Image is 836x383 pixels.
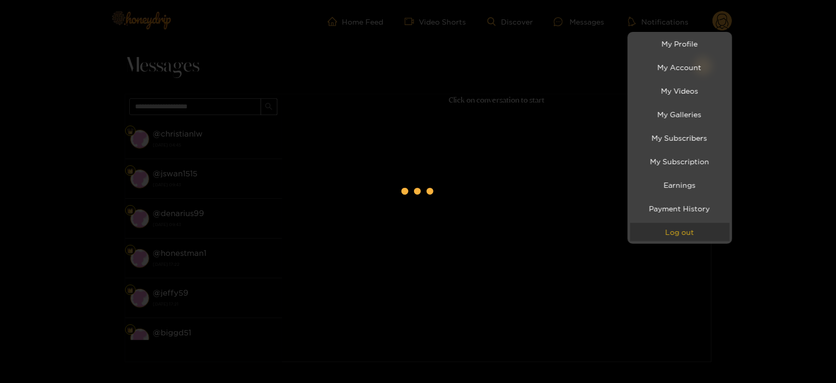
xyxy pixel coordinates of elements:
a: My Account [630,58,730,76]
button: Log out [630,223,730,241]
a: My Subscribers [630,129,730,147]
a: Earnings [630,176,730,194]
a: Payment History [630,199,730,218]
a: My Videos [630,82,730,100]
a: My Subscription [630,152,730,171]
a: My Galleries [630,105,730,123]
a: My Profile [630,35,730,53]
